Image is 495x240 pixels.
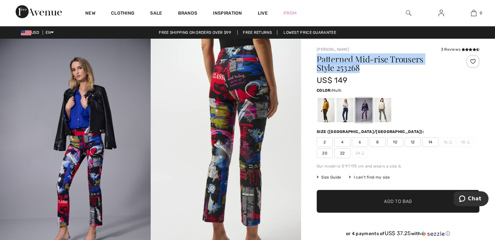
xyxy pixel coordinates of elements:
[258,10,268,17] a: Live
[317,88,332,93] span: Color:
[467,140,470,144] img: ring-m.svg
[154,30,236,35] a: Free shipping on orders over $99
[317,129,425,135] div: Size ([GEOGRAPHIC_DATA]/[GEOGRAPHIC_DATA]):
[337,98,353,122] div: Black/Royal Sapphire
[458,9,489,17] a: 0
[471,9,476,17] img: My Bag
[317,47,349,52] a: [PERSON_NAME]
[21,30,42,35] span: USD
[438,9,444,17] img: My Info
[278,30,341,35] a: Lowest Price Guarantee
[334,148,351,158] span: 22
[422,137,438,147] span: 14
[16,5,62,18] img: 1ère Avenue
[440,137,456,147] span: 16
[387,137,403,147] span: 10
[334,137,351,147] span: 4
[332,88,342,93] span: Multi
[352,137,368,147] span: 6
[317,230,479,237] div: or 4 payments of with
[349,174,390,180] div: I can't find my size
[441,47,479,52] div: 3 Reviews
[283,10,296,17] a: Prom
[46,30,54,35] span: EN
[480,10,482,16] span: 0
[449,140,452,144] img: ring-m.svg
[317,174,341,180] span: Size Guide
[405,137,421,147] span: 12
[178,10,198,17] a: Brands
[213,10,242,17] span: Inspiration
[317,190,479,213] button: Add to Bag
[374,98,391,122] div: Black/moonstone
[318,98,335,122] div: Black/Multi
[317,55,452,72] h1: Patterned Mid-rise Trousers Style 253268
[111,10,134,17] a: Clothing
[385,230,411,236] span: US$ 37.25
[421,231,445,237] img: Sezzle
[454,191,488,207] iframe: Opens a widget where you can chat to one of our agents
[355,98,372,122] div: Multi
[317,76,347,85] span: US$ 149
[317,137,333,147] span: 2
[237,30,277,35] a: Free Returns
[150,10,162,17] a: Sale
[457,137,474,147] span: 18
[317,148,333,158] span: 20
[85,10,95,17] a: New
[433,9,449,17] a: Sign In
[317,163,479,169] div: Our model is 5'9"/175 cm and wears a size 6.
[21,30,31,35] img: US Dollar
[352,148,368,158] span: 24
[369,137,386,147] span: 8
[406,9,411,17] img: search the website
[317,230,479,239] div: or 4 payments ofUS$ 37.25withSezzle Click to learn more about Sezzle
[384,198,412,205] span: Add to Bag
[361,152,364,155] img: ring-m.svg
